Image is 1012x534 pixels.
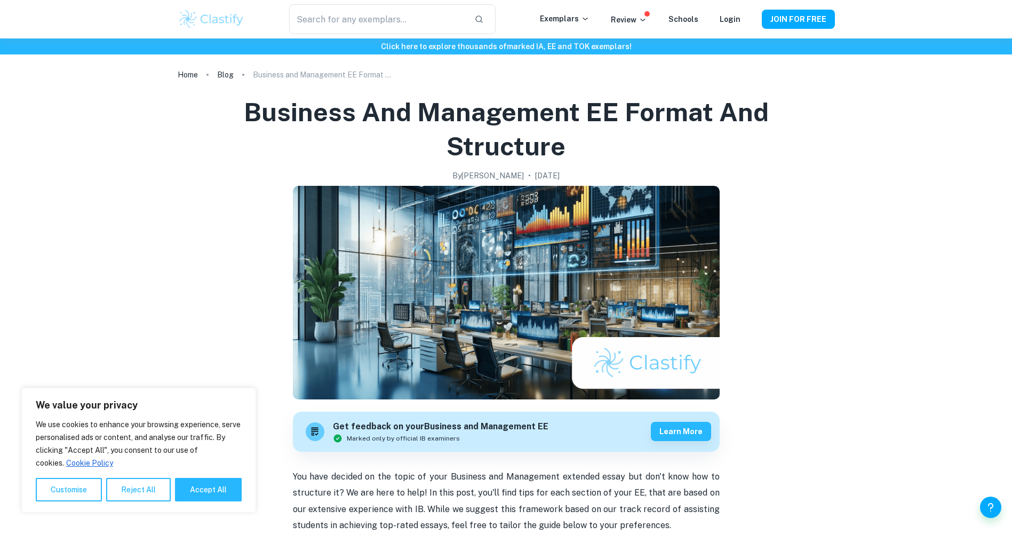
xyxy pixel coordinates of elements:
button: JOIN FOR FREE [762,10,835,29]
button: Reject All [106,478,171,501]
a: Cookie Policy [66,458,114,468]
span: Marked only by official IB examiners [347,434,460,443]
a: Get feedback on yourBusiness and Management EEMarked only by official IB examinersLearn more [293,412,720,452]
p: We use cookies to enhance your browsing experience, serve personalised ads or content, and analys... [36,418,242,469]
p: We value your privacy [36,399,242,412]
div: We value your privacy [21,388,256,513]
img: Clastify logo [178,9,245,30]
button: Help and Feedback [980,497,1001,518]
h2: [DATE] [535,170,560,182]
input: Search for any exemplars... [289,4,465,34]
p: Review [611,14,647,26]
h6: Get feedback on your Business and Management EE [333,420,548,434]
p: Exemplars [540,13,589,25]
img: Business and Management EE Format and Structure cover image [293,186,720,399]
button: Learn more [651,422,711,441]
p: • [528,170,531,182]
p: Business and Management EE Format and Structure [253,69,392,81]
h6: Click here to explore thousands of marked IA, EE and TOK exemplars ! [2,41,1010,52]
button: Customise [36,478,102,501]
button: Accept All [175,478,242,501]
h2: By [PERSON_NAME] [452,170,524,182]
a: Home [178,67,198,82]
a: Blog [217,67,234,82]
a: Schools [668,15,698,23]
h1: Business and Management EE Format and Structure [190,95,822,163]
a: Login [720,15,740,23]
